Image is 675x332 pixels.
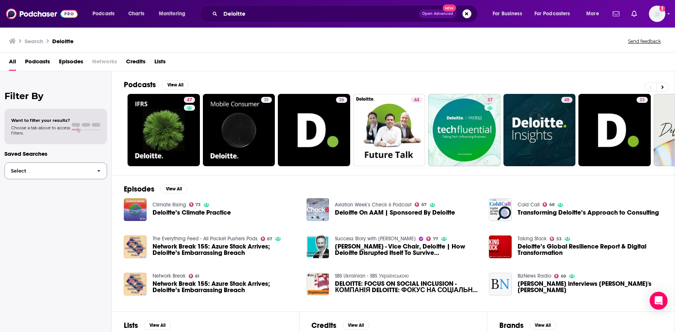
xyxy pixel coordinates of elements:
img: Deloitte On AAM | Sponsored By Deloitte [307,198,329,221]
a: Adam Weissenberg - Vice Chair, Deloitte | How Deloitte Disrupted Itself To Survive Covid [335,243,480,256]
span: Select [5,168,91,173]
span: More [586,9,599,19]
button: Show profile menu [649,6,665,22]
a: Show notifications dropdown [628,7,640,20]
a: Cold Call [518,202,540,208]
a: Show notifications dropdown [610,7,622,20]
span: Want to filter your results? [11,118,70,123]
a: 23 [637,97,648,103]
h3: Deloitte [52,38,73,45]
h3: Search [25,38,43,45]
a: 47 [128,94,200,166]
span: 47 [187,97,192,104]
img: Transforming Deloitte’s Approach to Consulting [489,198,512,221]
span: Logged in as SuzanneE [649,6,665,22]
img: Deloitte’s Climate Practice [124,198,147,221]
a: Alec Hogg interviews Deloitte's Phil Hopwood [518,281,663,293]
a: Deloitte’s Global Resilience Report & Digital Transformation [518,243,663,256]
img: Adam Weissenberg - Vice Chair, Deloitte | How Deloitte Disrupted Itself To Survive Covid [307,235,329,258]
button: Open AdvancedNew [419,9,456,18]
span: 67 [267,237,272,241]
img: DELOITTE: FOCUS ON SOCIAL INCLUSION - КОМПАНІЯ DELOITTE: ФОКУС НА СОЦІАЛЬНУ ІНТЕГРАЦІЮ [307,273,329,295]
a: 67 [261,237,273,241]
h2: Podcasts [124,80,156,89]
a: 61 [189,274,200,278]
h2: Filter By [4,91,107,101]
img: Alec Hogg interviews Deloitte's Phil Hopwood [489,273,512,295]
a: Taking Stock [518,235,547,242]
a: BizNews Radio [518,273,551,279]
img: Podchaser - Follow, Share and Rate Podcasts [6,7,78,21]
span: New [443,4,456,12]
img: Deloitte’s Global Resilience Report & Digital Transformation [489,235,512,258]
a: 68 [543,202,555,207]
a: 31 [203,94,275,166]
button: open menu [154,8,195,20]
button: View All [160,184,187,193]
a: Network Break 155: Azure Stack Arrives; Deloitte’s Embarrassing Breach [153,243,298,256]
a: Lists [154,56,166,71]
a: CreditsView All [311,321,369,330]
span: Monitoring [159,9,185,19]
span: 67 [421,203,427,206]
a: Climate Rising [153,202,186,208]
a: 26 [278,94,350,166]
a: Charts [123,8,149,20]
button: Send feedback [626,38,663,44]
span: Choose a tab above to access filters. [11,125,70,136]
a: BrandsView All [499,321,556,330]
span: 23 [640,97,645,104]
svg: Add a profile image [659,6,665,12]
a: Deloitte’s Climate Practice [153,209,231,216]
h2: Brands [499,321,524,330]
h2: Episodes [124,184,154,194]
a: Aviation Week's Check 6 Podcast [335,202,412,208]
span: Transforming Deloitte’s Approach to Consulting [518,209,659,216]
a: Episodes [59,56,83,71]
span: Networks [92,56,117,71]
button: Select [4,162,107,179]
a: 47 [184,97,195,103]
span: Charts [128,9,144,19]
span: 53 [556,237,562,241]
a: 67 [415,202,427,207]
div: Open Intercom Messenger [650,292,668,310]
input: Search podcasts, credits, & more... [220,8,419,20]
span: [PERSON_NAME] interviews [PERSON_NAME]'s [PERSON_NAME] [518,281,663,293]
span: 61 [195,275,199,278]
p: Saved Searches [4,150,107,157]
h2: Lists [124,321,138,330]
a: Network Break 155: Azure Stack Arrives; Deloitte’s Embarrassing Breach [124,235,147,258]
a: PodcastsView All [124,80,189,89]
span: Credits [126,56,145,71]
a: Network Break 155: Azure Stack Arrives; Deloitte’s Embarrassing Breach [153,281,298,293]
span: 45 [564,97,569,104]
button: View All [530,321,556,330]
span: 77 [433,237,438,241]
a: EpisodesView All [124,184,187,194]
a: 44 [353,94,426,166]
a: 23 [578,94,651,166]
a: All [9,56,16,71]
img: User Profile [649,6,665,22]
span: For Podcasters [534,9,570,19]
span: 44 [414,97,419,104]
a: 77 [426,237,438,241]
a: 73 [189,202,201,207]
a: SBS Ukrainian - SBS Українською [335,273,408,279]
div: Search podcasts, credits, & more... [207,5,485,22]
span: Open Advanced [422,12,453,16]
